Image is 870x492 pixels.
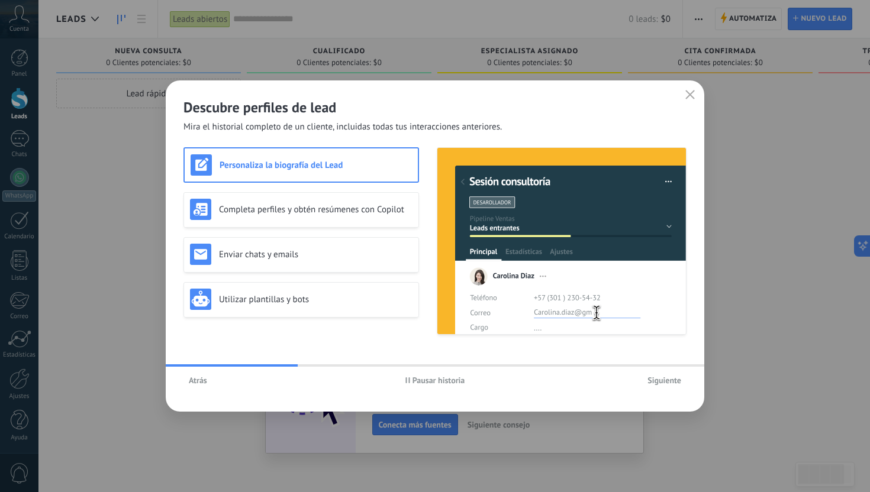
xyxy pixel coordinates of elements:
button: Atrás [183,371,212,389]
h3: Utilizar plantillas y bots [219,294,413,305]
h3: Personaliza la biografía del Lead [220,160,412,171]
span: Siguiente [647,376,681,384]
h3: Enviar chats y emails [219,249,413,260]
button: Pausar historia [400,371,471,389]
span: Atrás [189,376,207,384]
span: Pausar historia [413,376,465,384]
button: Siguiente [642,371,687,389]
h3: Completa perfiles y obtén resúmenes con Copilot [219,204,413,215]
span: Mira el historial completo de un cliente, incluidas todas tus interacciones anteriores. [183,121,502,133]
h2: Descubre perfiles de lead [183,98,687,116]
